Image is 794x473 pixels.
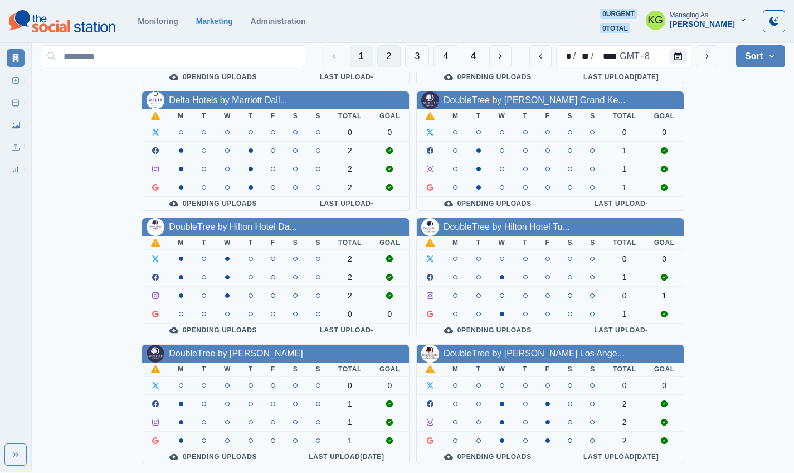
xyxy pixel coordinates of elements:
th: Total [604,236,645,250]
button: Toggle Mode [763,10,785,32]
th: S [581,109,604,123]
div: 2 [613,436,636,445]
div: 0 Pending Uploads [151,326,275,335]
div: 2 [338,146,362,155]
a: Post Schedule [7,94,25,112]
a: DoubleTree by Hilton Hotel Tu... [444,222,570,231]
div: 1 [338,436,362,445]
div: 0 [654,128,675,137]
div: 0 [613,254,636,263]
div: 0 [613,291,636,300]
div: 0 [379,128,400,137]
th: Goal [371,363,409,377]
th: S [306,363,329,377]
div: Last Upload - [293,326,400,335]
div: 2 [338,273,362,282]
div: 0 [379,310,400,318]
th: F [262,363,284,377]
div: 0 Pending Uploads [151,452,275,461]
div: / [590,50,595,63]
th: M [169,236,193,250]
div: Last Upload - [568,199,675,208]
div: 0 [654,381,675,390]
div: 0 Pending Uploads [151,199,275,208]
th: T [240,363,262,377]
th: S [306,236,329,250]
th: T [193,363,215,377]
a: Administration [251,17,306,26]
th: S [559,109,582,123]
div: 0 Pending Uploads [426,452,550,461]
img: 173505296487 [421,91,439,109]
button: previous [529,45,552,67]
div: Last Upload [DATE] [293,452,400,461]
div: [PERSON_NAME] [670,20,735,29]
div: 2 [338,165,362,173]
th: Goal [645,109,684,123]
div: Last Upload [DATE] [568,73,675,81]
th: W [490,236,514,250]
div: 0 Pending Uploads [426,326,550,335]
th: S [306,109,329,123]
th: M [169,363,193,377]
th: S [581,363,604,377]
a: Uploads [7,138,25,156]
th: S [559,363,582,377]
th: Goal [371,236,409,250]
div: 2 [613,399,636,408]
div: year [595,50,618,63]
div: Last Upload - [293,73,400,81]
th: F [537,363,559,377]
div: month [559,50,572,63]
button: Page 4 [433,45,457,67]
button: Managing As[PERSON_NAME] [637,9,756,31]
button: Previous [323,45,345,67]
img: 197504556944875 [421,345,439,363]
div: Katrina Gallardo [647,7,663,33]
button: Calendar [669,49,687,64]
th: Total [604,363,645,377]
div: 0 [338,128,362,137]
div: time zone [618,50,651,63]
th: T [514,109,537,123]
th: M [444,109,467,123]
div: 0 [338,310,362,318]
button: Next Media [489,45,512,67]
div: Last Upload - [568,326,675,335]
a: Media Library [7,116,25,134]
th: Goal [645,236,684,250]
a: Monitoring [138,17,178,26]
div: 0 Pending Uploads [426,199,550,208]
div: 1 [338,418,362,427]
th: F [537,236,559,250]
div: Last Upload [DATE] [568,452,675,461]
div: 2 [338,291,362,300]
a: Marketing [196,17,233,26]
th: T [240,109,262,123]
th: S [284,236,307,250]
div: 0 [613,381,636,390]
th: Total [329,109,371,123]
a: DoubleTree by [PERSON_NAME] Los Ange... [444,349,625,358]
th: M [444,363,467,377]
th: T [193,236,215,250]
a: DoubleTree by Hilton Hotel Da... [169,222,297,231]
th: Goal [645,363,684,377]
img: 145076192174922 [147,345,164,363]
div: 1 [613,310,636,318]
div: 2 [338,183,362,192]
th: T [240,236,262,250]
img: 111966900660146 [147,91,164,109]
a: Delta Hotels by Marriott Dall... [169,95,288,105]
a: DoubleTree by [PERSON_NAME] Grand Ke... [444,95,626,105]
img: 115554888465277 [147,218,164,236]
th: S [559,236,582,250]
div: 1 [613,273,636,282]
a: Marketing Summary [7,49,25,67]
div: 0 Pending Uploads [151,73,275,81]
span: 0 urgent [600,9,636,19]
div: 0 [613,128,636,137]
span: 0 total [600,23,630,33]
th: Goal [371,109,409,123]
a: Review Summary [7,161,25,178]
